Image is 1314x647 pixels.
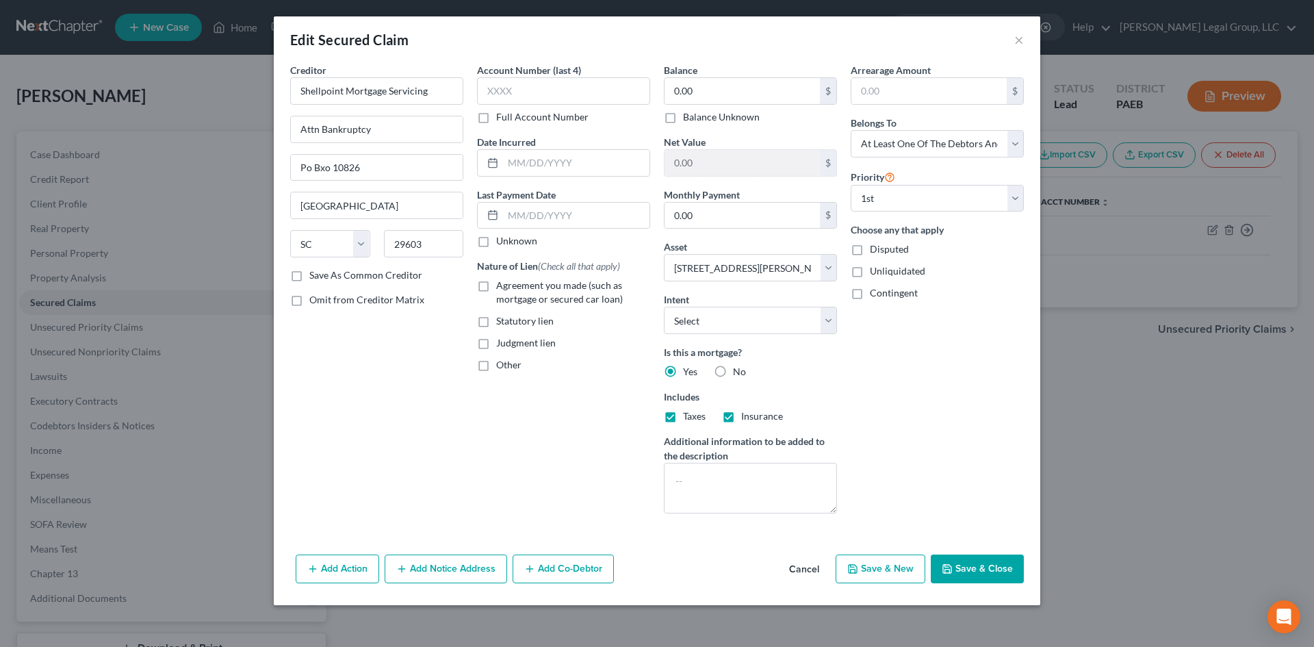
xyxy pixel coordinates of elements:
input: Enter zip... [384,230,464,257]
div: $ [1007,78,1023,104]
input: Enter city... [291,192,463,218]
label: Additional information to be added to the description [664,434,837,463]
input: 0.00 [665,78,820,104]
button: Save & New [836,555,925,583]
button: Save & Close [931,555,1024,583]
span: Creditor [290,64,326,76]
label: Choose any that apply [851,223,1024,237]
input: 0.00 [665,150,820,176]
label: Includes [664,390,837,404]
button: Cancel [778,556,830,583]
label: Balance [664,63,697,77]
span: Insurance [741,410,783,422]
label: Monthly Payment [664,188,740,202]
div: $ [820,150,836,176]
div: Open Intercom Messenger [1267,600,1300,633]
label: Unknown [496,234,537,248]
label: Balance Unknown [683,110,760,124]
input: MM/DD/YYYY [503,150,649,176]
span: Taxes [683,410,706,422]
span: (Check all that apply) [538,260,620,272]
input: MM/DD/YYYY [503,203,649,229]
label: Last Payment Date [477,188,556,202]
input: 0.00 [665,203,820,229]
span: Belongs To [851,117,897,129]
div: $ [820,78,836,104]
label: Save As Common Creditor [309,268,422,282]
span: Contingent [870,287,918,299]
span: Unliquidated [870,265,925,277]
input: Enter address... [291,116,463,142]
label: Date Incurred [477,135,536,149]
label: Intent [664,292,689,307]
label: Nature of Lien [477,259,620,273]
button: Add Action [296,555,379,583]
span: No [733,366,746,377]
span: Agreement you made (such as mortgage or secured car loan) [496,279,623,305]
div: $ [820,203,836,229]
input: 0.00 [851,78,1007,104]
input: XXXX [477,77,650,105]
span: Omit from Creditor Matrix [309,294,424,305]
label: Net Value [664,135,706,149]
input: Apt, Suite, etc... [291,155,463,181]
input: Search creditor by name... [290,77,463,105]
label: Account Number (last 4) [477,63,581,77]
label: Is this a mortgage? [664,345,837,359]
span: Disputed [870,243,909,255]
div: Edit Secured Claim [290,30,409,49]
span: Asset [664,241,687,253]
span: Judgment lien [496,337,556,348]
span: Yes [683,366,697,377]
label: Full Account Number [496,110,589,124]
button: × [1014,31,1024,48]
button: Add Co-Debtor [513,555,614,583]
label: Arrearage Amount [851,63,931,77]
span: Other [496,359,521,370]
label: Priority [851,168,895,185]
span: Statutory lien [496,315,554,327]
button: Add Notice Address [385,555,507,583]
